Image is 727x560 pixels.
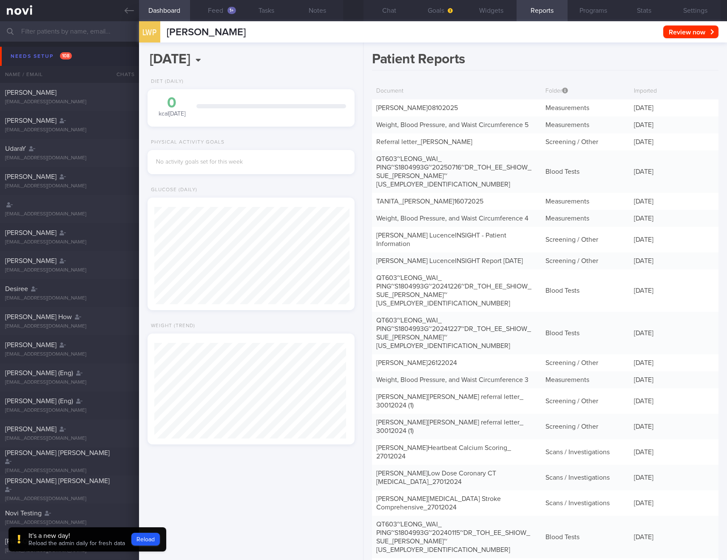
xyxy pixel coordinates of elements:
a: [PERSON_NAME]Low Dose Coronary CT [MEDICAL_DATA]_27012024 [376,470,496,485]
a: QT603~LEONG_WAI_PING~S1804993G~20250716~DR_TOH_EE_SHIOW_SUE_[PERSON_NAME]~[US_EMPLOYER_IDENTIFICA... [376,156,531,188]
span: Desiree [5,286,28,292]
a: Weight, Blood Pressure, and Waist Circumference 3 [376,376,528,383]
div: It's a new day! [28,532,125,540]
span: [PERSON_NAME] [5,538,57,545]
a: Weight, Blood Pressure, and Waist Circumference 5 [376,122,528,128]
div: Scans / Investigations [541,444,630,461]
div: Folder [541,83,630,99]
div: Weight (Trend) [148,323,195,329]
span: [PERSON_NAME] [PERSON_NAME] [5,450,110,456]
button: Review now [663,25,718,38]
div: 0 [156,96,188,110]
span: UdaraY [5,145,26,152]
div: [EMAIL_ADDRESS][DOMAIN_NAME] [5,436,134,442]
div: Glucose (Daily) [148,187,197,193]
div: [EMAIL_ADDRESS][DOMAIN_NAME] [5,155,134,161]
div: 1+ [227,7,236,14]
a: TANITA_[PERSON_NAME]16072025 [376,198,483,205]
div: Blood Tests [541,325,630,342]
div: [EMAIL_ADDRESS][DOMAIN_NAME] [5,211,134,218]
div: LWP [137,16,162,49]
a: [PERSON_NAME] LucenceINSIGHT Report [DATE] [376,257,523,264]
div: [DATE] [630,325,718,342]
div: [DATE] [630,116,718,133]
div: Screening / Other [541,231,630,248]
span: [PERSON_NAME] (Eng) [5,398,73,404]
a: [PERSON_NAME]Heartbeat Calcium Scoring_27012024 [376,444,511,460]
div: [EMAIL_ADDRESS][DOMAIN_NAME] [5,548,134,554]
div: Document [372,83,541,99]
span: [PERSON_NAME] [5,257,57,264]
span: [PERSON_NAME] [167,27,246,37]
div: [EMAIL_ADDRESS][DOMAIN_NAME] [5,468,134,474]
a: [PERSON_NAME][PERSON_NAME] referral letter_30012024 (1) [376,393,523,409]
div: Blood Tests [541,282,630,299]
div: [DATE] [630,231,718,248]
div: [DATE] [630,529,718,546]
div: Screening / Other [541,393,630,410]
div: [EMAIL_ADDRESS][DOMAIN_NAME] [5,183,134,189]
h1: Patient Reports [372,51,718,71]
span: [PERSON_NAME] How [5,314,72,320]
span: 108 [60,52,72,59]
div: No activity goals set for this week [156,158,346,166]
div: Screening / Other [541,418,630,435]
div: [EMAIL_ADDRESS][DOMAIN_NAME] [5,351,134,358]
div: [DATE] [630,252,718,269]
a: QT603~LEONG_WAI_PING~S1804993G~20241226~DR_TOH_EE_SHIOW_SUE_[PERSON_NAME]~[US_EMPLOYER_IDENTIFICA... [376,274,531,307]
span: [PERSON_NAME] (Eng) [5,370,73,376]
div: [EMAIL_ADDRESS][DOMAIN_NAME] [5,295,134,302]
span: [PERSON_NAME] [5,173,57,180]
div: [DATE] [630,193,718,210]
div: [EMAIL_ADDRESS][DOMAIN_NAME] [5,407,134,414]
div: kcal [DATE] [156,96,188,118]
div: [EMAIL_ADDRESS][DOMAIN_NAME] [5,496,134,502]
div: Chats [105,66,139,83]
a: QT603~LEONG_WAI_PING~S1804993G~20240115~DR_TOH_EE_SHIOW_SUE_[PERSON_NAME]~[US_EMPLOYER_IDENTIFICA... [376,521,530,553]
div: [DATE] [630,210,718,227]
span: [PERSON_NAME] [5,229,57,236]
div: Physical Activity Goals [148,139,224,146]
div: Screening / Other [541,133,630,150]
div: Blood Tests [541,529,630,546]
div: Scans / Investigations [541,495,630,512]
div: [EMAIL_ADDRESS][DOMAIN_NAME] [5,323,134,330]
div: Blood Tests [541,163,630,180]
div: Screening / Other [541,354,630,371]
span: Reload the admin daily for fresh data [28,540,125,546]
div: [EMAIL_ADDRESS][DOMAIN_NAME] [5,239,134,246]
div: [DATE] [630,418,718,435]
div: Screening / Other [541,252,630,269]
span: [PERSON_NAME] [5,426,57,433]
div: [EMAIL_ADDRESS][DOMAIN_NAME] [5,267,134,274]
span: [PERSON_NAME] [5,342,57,348]
a: [PERSON_NAME]08102025 [376,105,458,111]
div: [DATE] [630,444,718,461]
div: Imported [630,83,718,99]
div: Measurements [541,210,630,227]
a: Referral letter_[PERSON_NAME] [376,139,472,145]
div: [DATE] [630,163,718,180]
span: [PERSON_NAME] [5,89,57,96]
a: Weight, Blood Pressure, and Waist Circumference 4 [376,215,528,222]
div: [EMAIL_ADDRESS][DOMAIN_NAME] [5,520,134,526]
a: QT603~LEONG_WAI_PING~S1804993G~20241227~DR_TOH_EE_SHIOW_SUE_[PERSON_NAME]~[US_EMPLOYER_IDENTIFICA... [376,317,531,349]
div: [DATE] [630,282,718,299]
div: [DATE] [630,99,718,116]
div: Measurements [541,193,630,210]
span: [PERSON_NAME] [5,117,57,124]
a: [PERSON_NAME][PERSON_NAME] referral letter_30012024 (1) [376,419,523,434]
div: [DATE] [630,469,718,486]
a: [PERSON_NAME][MEDICAL_DATA] Stroke Comprehensive_27012024 [376,495,501,511]
div: [DATE] [630,393,718,410]
div: [DATE] [630,133,718,150]
div: [DATE] [630,495,718,512]
div: Measurements [541,116,630,133]
span: Novi Testing [5,510,42,517]
div: Measurements [541,371,630,388]
div: [EMAIL_ADDRESS][DOMAIN_NAME] [5,379,134,386]
div: Needs setup [9,51,74,62]
div: [DATE] [630,354,718,371]
div: Diet (Daily) [148,79,184,85]
div: [EMAIL_ADDRESS][DOMAIN_NAME] [5,127,134,133]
